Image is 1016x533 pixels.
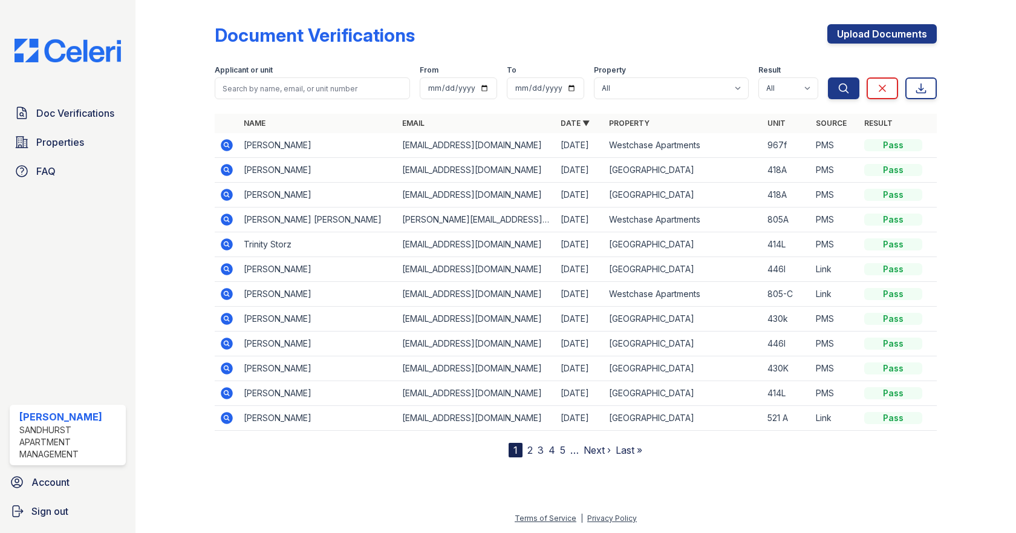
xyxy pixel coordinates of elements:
[604,356,763,381] td: [GEOGRAPHIC_DATA]
[827,24,937,44] a: Upload Documents
[538,444,544,456] a: 3
[19,424,121,460] div: Sandhurst Apartment Management
[397,158,556,183] td: [EMAIL_ADDRESS][DOMAIN_NAME]
[239,158,397,183] td: [PERSON_NAME]
[811,257,859,282] td: Link
[10,101,126,125] a: Doc Verifications
[864,338,922,350] div: Pass
[556,232,604,257] td: [DATE]
[397,133,556,158] td: [EMAIL_ADDRESS][DOMAIN_NAME]
[19,410,121,424] div: [PERSON_NAME]
[527,444,533,456] a: 2
[402,119,425,128] a: Email
[215,77,409,99] input: Search by name, email, or unit number
[864,119,893,128] a: Result
[397,381,556,406] td: [EMAIL_ADDRESS][DOMAIN_NAME]
[604,257,763,282] td: [GEOGRAPHIC_DATA]
[811,133,859,158] td: PMS
[509,443,523,457] div: 1
[763,257,811,282] td: 446I
[864,139,922,151] div: Pass
[556,158,604,183] td: [DATE]
[5,39,131,62] img: CE_Logo_Blue-a8612792a0a2168367f1c8372b55b34899dd931a85d93a1a3d3e32e68fde9ad4.png
[560,444,565,456] a: 5
[816,119,847,128] a: Source
[811,307,859,332] td: PMS
[239,356,397,381] td: [PERSON_NAME]
[5,499,131,523] button: Sign out
[239,406,397,431] td: [PERSON_NAME]
[556,307,604,332] td: [DATE]
[31,475,70,489] span: Account
[239,232,397,257] td: Trinity Storz
[811,232,859,257] td: PMS
[811,332,859,356] td: PMS
[515,514,576,523] a: Terms of Service
[507,65,516,75] label: To
[239,183,397,208] td: [PERSON_NAME]
[763,307,811,332] td: 430k
[556,406,604,431] td: [DATE]
[864,238,922,250] div: Pass
[604,282,763,307] td: Westchase Apartments
[604,406,763,431] td: [GEOGRAPHIC_DATA]
[594,65,626,75] label: Property
[864,412,922,424] div: Pass
[763,183,811,208] td: 418A
[811,406,859,431] td: Link
[397,282,556,307] td: [EMAIL_ADDRESS][DOMAIN_NAME]
[811,158,859,183] td: PMS
[584,444,611,456] a: Next ›
[239,332,397,356] td: [PERSON_NAME]
[397,406,556,431] td: [EMAIL_ADDRESS][DOMAIN_NAME]
[604,183,763,208] td: [GEOGRAPHIC_DATA]
[215,24,415,46] div: Document Verifications
[239,282,397,307] td: [PERSON_NAME]
[811,282,859,307] td: Link
[767,119,786,128] a: Unit
[864,362,922,374] div: Pass
[811,356,859,381] td: PMS
[397,232,556,257] td: [EMAIL_ADDRESS][DOMAIN_NAME]
[864,164,922,176] div: Pass
[397,356,556,381] td: [EMAIL_ADDRESS][DOMAIN_NAME]
[239,208,397,232] td: [PERSON_NAME] [PERSON_NAME]
[758,65,781,75] label: Result
[604,307,763,332] td: [GEOGRAPHIC_DATA]
[215,65,273,75] label: Applicant or unit
[397,332,556,356] td: [EMAIL_ADDRESS][DOMAIN_NAME]
[604,332,763,356] td: [GEOGRAPHIC_DATA]
[864,189,922,201] div: Pass
[556,332,604,356] td: [DATE]
[36,135,84,149] span: Properties
[604,208,763,232] td: Westchase Apartments
[604,158,763,183] td: [GEOGRAPHIC_DATA]
[864,263,922,275] div: Pass
[763,356,811,381] td: 430K
[5,470,131,494] a: Account
[616,444,642,456] a: Last »
[239,133,397,158] td: [PERSON_NAME]
[31,504,68,518] span: Sign out
[811,381,859,406] td: PMS
[864,288,922,300] div: Pass
[763,406,811,431] td: 521 A
[763,232,811,257] td: 414L
[763,133,811,158] td: 967f
[604,232,763,257] td: [GEOGRAPHIC_DATA]
[397,257,556,282] td: [EMAIL_ADDRESS][DOMAIN_NAME]
[763,381,811,406] td: 414L
[811,183,859,208] td: PMS
[811,208,859,232] td: PMS
[763,282,811,307] td: 805-C
[556,257,604,282] td: [DATE]
[420,65,438,75] label: From
[864,313,922,325] div: Pass
[763,332,811,356] td: 446I
[763,158,811,183] td: 418A
[556,208,604,232] td: [DATE]
[864,214,922,226] div: Pass
[556,356,604,381] td: [DATE]
[556,381,604,406] td: [DATE]
[239,307,397,332] td: [PERSON_NAME]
